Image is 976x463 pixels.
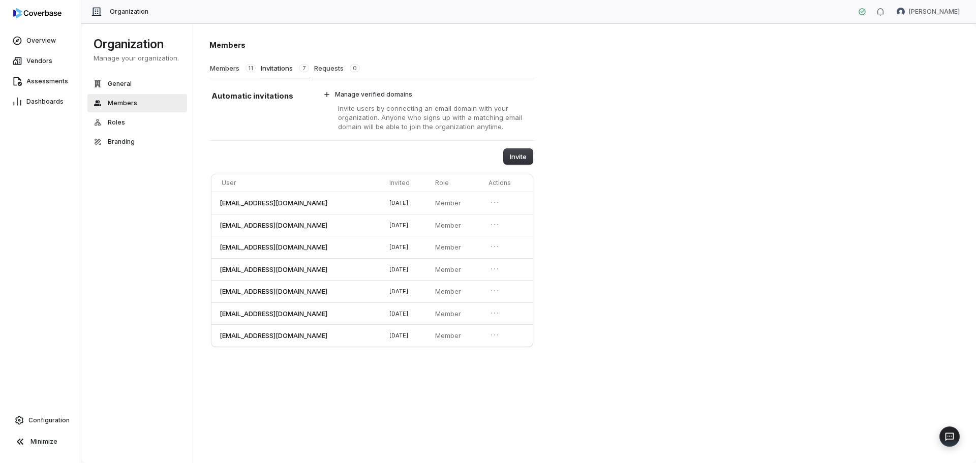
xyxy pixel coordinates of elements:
[211,174,385,192] th: User
[220,265,327,274] span: [EMAIL_ADDRESS][DOMAIN_NAME]
[87,113,187,132] button: Roles
[435,331,476,340] p: Member
[2,72,79,90] a: Assessments
[435,287,476,296] p: Member
[4,411,77,429] a: Configuration
[87,94,187,112] button: Members
[94,53,181,63] p: Manage your organization.
[489,219,501,231] button: Open menu
[220,287,327,296] span: [EMAIL_ADDRESS][DOMAIN_NAME]
[220,309,327,318] span: [EMAIL_ADDRESS][DOMAIN_NAME]
[389,310,408,317] span: [DATE]
[110,8,148,16] span: Organization
[389,199,408,206] span: [DATE]
[891,4,966,19] button: Brad Babin avatar[PERSON_NAME]
[435,221,476,230] p: Member
[335,90,412,99] span: Manage verified domains
[13,8,62,18] img: logo-D7KZi-bG.svg
[209,58,256,78] button: Members
[26,37,56,45] span: Overview
[504,149,533,164] button: Invite
[87,75,187,93] button: General
[220,242,327,252] span: [EMAIL_ADDRESS][DOMAIN_NAME]
[350,64,360,72] span: 0
[489,263,501,275] button: Open menu
[87,133,187,151] button: Branding
[26,57,52,65] span: Vendors
[385,174,431,192] th: Invited
[435,309,476,318] p: Member
[489,196,501,208] button: Open menu
[26,98,64,106] span: Dashboards
[220,221,327,230] span: [EMAIL_ADDRESS][DOMAIN_NAME]
[30,438,57,446] span: Minimize
[389,288,408,295] span: [DATE]
[897,8,905,16] img: Brad Babin avatar
[489,285,501,297] button: Open menu
[489,329,501,341] button: Open menu
[108,80,132,88] span: General
[220,331,327,340] span: [EMAIL_ADDRESS][DOMAIN_NAME]
[314,58,360,78] button: Requests
[108,99,137,107] span: Members
[2,32,79,50] a: Overview
[389,222,408,229] span: [DATE]
[108,118,125,127] span: Roles
[209,40,535,50] h1: Members
[94,36,181,52] h1: Organization
[435,242,476,252] p: Member
[435,198,476,207] p: Member
[211,90,301,101] h1: Automatic invitations
[2,92,79,111] a: Dashboards
[220,198,327,207] span: [EMAIL_ADDRESS][DOMAIN_NAME]
[435,265,476,274] p: Member
[260,58,310,78] button: Invitations
[318,104,533,131] p: Invite users by connecting an email domain with your organization. Anyone who signs up with a mat...
[26,77,68,85] span: Assessments
[389,332,408,339] span: [DATE]
[909,8,960,16] span: [PERSON_NAME]
[389,266,408,273] span: [DATE]
[431,174,484,192] th: Role
[489,240,501,253] button: Open menu
[484,174,533,192] th: Actions
[2,52,79,70] a: Vendors
[4,431,77,452] button: Minimize
[108,138,135,146] span: Branding
[389,243,408,251] span: [DATE]
[489,307,501,319] button: Open menu
[28,416,70,424] span: Configuration
[246,64,256,72] span: 11
[318,86,533,103] button: Manage verified domains
[299,64,309,72] span: 7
